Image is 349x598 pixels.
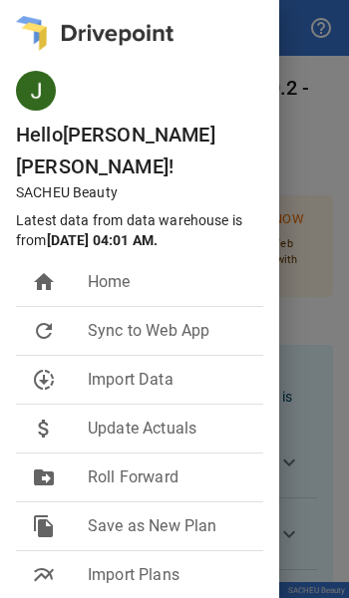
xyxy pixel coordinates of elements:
[32,465,56,489] span: drive_file_move
[88,563,247,587] span: Import Plans
[88,270,247,294] span: Home
[16,182,279,202] p: SACHEU Beauty
[88,417,247,441] span: Update Actuals
[47,232,158,248] b: [DATE] 04:01 AM .
[16,119,279,182] h6: Hello [PERSON_NAME] [PERSON_NAME] !
[16,16,174,51] img: logo
[16,210,271,250] p: Latest data from data warehouse is from
[88,368,247,392] span: Import Data
[16,71,56,111] img: ACg8ocI5fiiPRt7E1EKWdHZcEe4NWKgkzp9leEYC9n3Uepsb0ZSoVA=s96-c
[32,270,56,294] span: home
[32,319,56,343] span: refresh
[88,465,247,489] span: Roll Forward
[32,368,56,392] span: downloading
[88,514,247,538] span: Save as New Plan
[32,563,56,587] span: multiline_chart
[32,417,56,441] span: attach_money
[88,319,247,343] span: Sync to Web App
[32,514,56,538] span: file_copy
